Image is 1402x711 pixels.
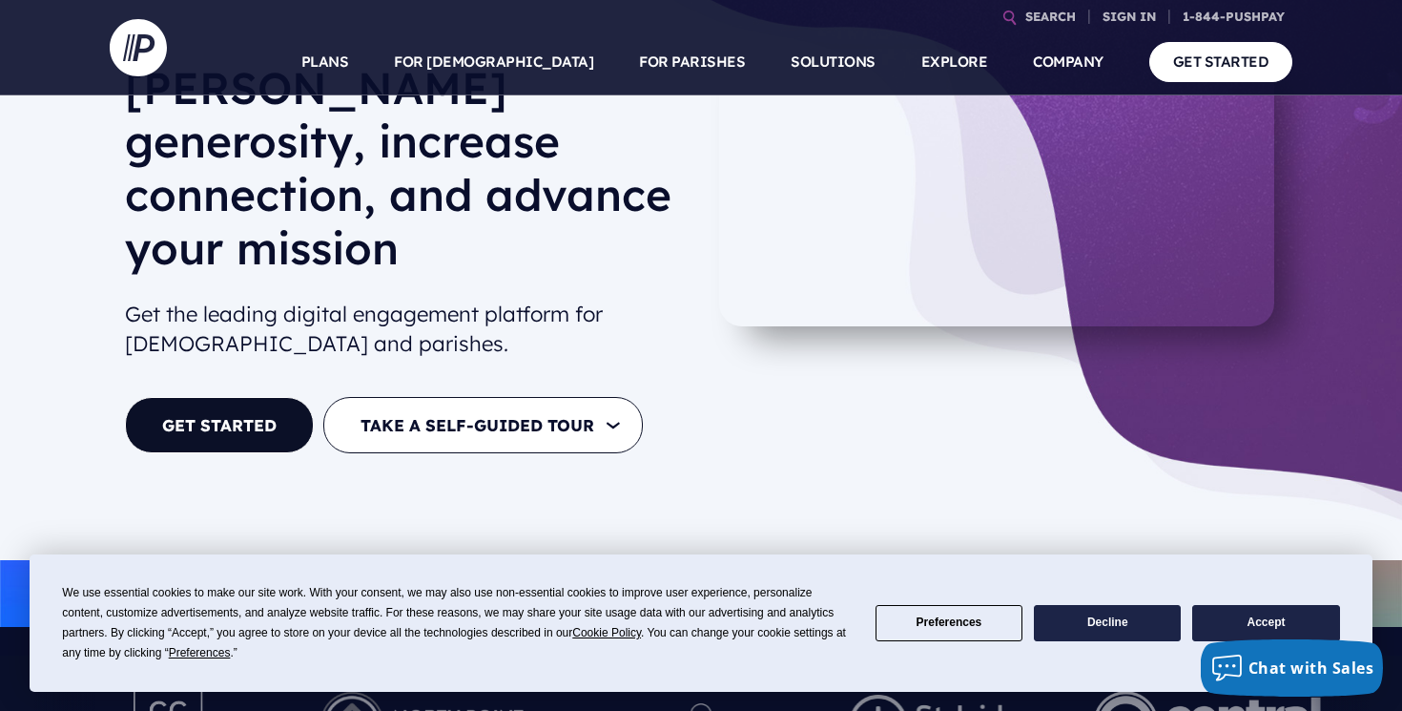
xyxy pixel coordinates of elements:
button: Chat with Sales [1201,639,1384,697]
a: SOLUTIONS [791,29,876,95]
h2: Get the leading digital engagement platform for [DEMOGRAPHIC_DATA] and parishes. [125,292,686,366]
a: PLANS [301,29,349,95]
button: Preferences [876,605,1022,642]
a: GET STARTED [125,397,314,453]
div: Cookie Consent Prompt [30,554,1372,692]
a: FOR [DEMOGRAPHIC_DATA] [394,29,593,95]
a: GET STARTED [1149,42,1293,81]
a: FOR PARISHES [639,29,745,95]
h1: [PERSON_NAME] generosity, increase connection, and advance your mission [125,61,686,290]
button: TAKE A SELF-GUIDED TOUR [323,397,643,453]
a: COMPANY [1033,29,1103,95]
button: Accept [1192,605,1339,642]
span: Cookie Policy [572,626,641,639]
span: Preferences [169,646,231,659]
div: We use essential cookies to make our site work. With your consent, we may also use non-essential ... [62,583,852,663]
button: Decline [1034,605,1181,642]
a: EXPLORE [921,29,988,95]
span: Chat with Sales [1248,658,1374,679]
